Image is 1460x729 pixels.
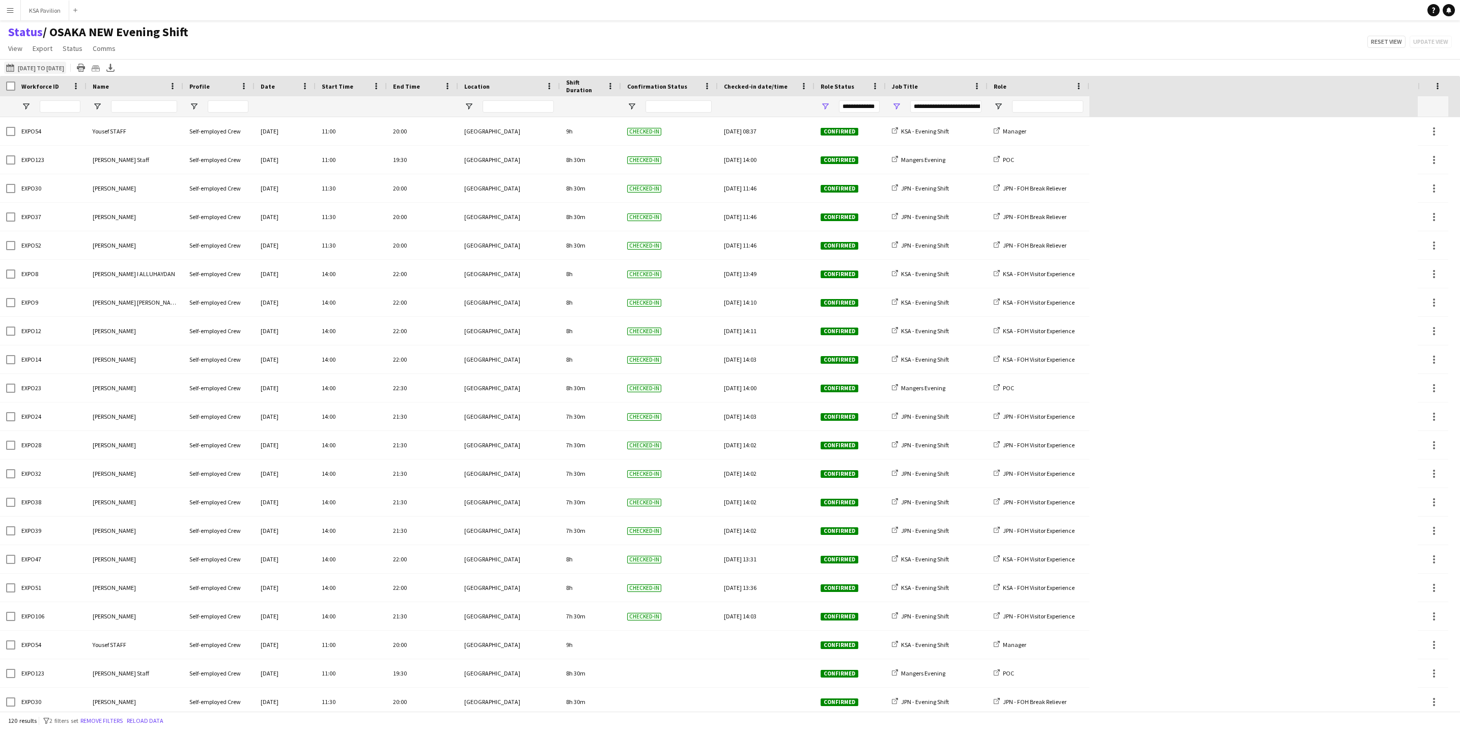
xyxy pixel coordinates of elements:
[59,42,87,55] a: Status
[560,174,621,202] div: 8h 30m
[901,555,949,563] span: KSA - Evening Shift
[458,460,560,488] div: [GEOGRAPHIC_DATA]
[821,213,858,221] span: Confirmed
[15,260,87,288] div: EXPO8
[1003,641,1026,649] span: Manager
[93,184,136,192] span: [PERSON_NAME]
[821,128,858,136] span: Confirmed
[316,688,387,716] div: 11:30
[560,117,621,145] div: 9h
[387,545,458,573] div: 22:00
[15,659,87,687] div: EXPO123
[458,402,560,430] div: [GEOGRAPHIC_DATA]
[1003,299,1075,306] span: KSA - FOH Visitor Experience
[458,174,560,202] div: [GEOGRAPHIC_DATA]
[93,270,175,278] span: [PERSON_NAME] I ALLUHAYDAN
[261,83,275,90] span: Date
[560,374,621,402] div: 8h 30m
[724,231,808,259] div: [DATE] 11:46
[93,83,109,90] span: Name
[724,203,808,231] div: [DATE] 11:46
[821,185,858,193] span: Confirmed
[1003,184,1066,192] span: JPN - FOH Break Reliever
[255,545,316,573] div: [DATE]
[458,688,560,716] div: [GEOGRAPHIC_DATA]
[994,413,1075,420] a: JPN - FOH Visitor Experience
[627,102,636,111] button: Open Filter Menu
[1003,584,1075,591] span: KSA - FOH Visitor Experience
[316,488,387,516] div: 14:00
[316,288,387,316] div: 14:00
[4,42,26,55] a: View
[15,431,87,459] div: EXPO28
[901,698,949,706] span: JPN - Evening Shift
[93,213,136,221] span: [PERSON_NAME]
[458,374,560,402] div: [GEOGRAPHIC_DATA]
[183,488,255,516] div: Self-employed Crew
[255,659,316,687] div: [DATE]
[458,431,560,459] div: [GEOGRAPHIC_DATA]
[387,460,458,488] div: 21:30
[387,517,458,545] div: 21:30
[1003,669,1014,677] span: POC
[15,146,87,174] div: EXPO123
[255,631,316,659] div: [DATE]
[21,1,69,20] button: KSA Pavilion
[1003,213,1066,221] span: JPN - FOH Break Reliever
[901,156,945,164] span: Mangers Evening
[627,156,661,164] span: Checked-in
[994,102,1003,111] button: Open Filter Menu
[33,44,52,53] span: Export
[255,688,316,716] div: [DATE]
[8,24,43,40] a: Status
[458,659,560,687] div: [GEOGRAPHIC_DATA]
[316,659,387,687] div: 11:00
[78,715,125,726] button: Remove filters
[15,402,87,430] div: EXPO24
[901,241,949,249] span: JPN - Evening Shift
[15,174,87,202] div: EXPO30
[255,231,316,259] div: [DATE]
[255,203,316,231] div: [DATE]
[821,242,858,250] span: Confirmed
[255,317,316,345] div: [DATE]
[994,612,1075,620] a: JPN - FOH Visitor Experience
[994,83,1006,90] span: Role
[15,460,87,488] div: EXPO32
[560,146,621,174] div: 8h 30m
[15,203,87,231] div: EXPO37
[458,146,560,174] div: [GEOGRAPHIC_DATA]
[994,470,1075,477] a: JPN - FOH Visitor Experience
[560,288,621,316] div: 8h
[387,574,458,602] div: 22:00
[994,555,1075,563] a: KSA - FOH Visitor Experience
[15,117,87,145] div: EXPO54
[255,517,316,545] div: [DATE]
[29,42,57,55] a: Export
[93,102,102,111] button: Open Filter Menu
[560,517,621,545] div: 7h 30m
[458,317,560,345] div: [GEOGRAPHIC_DATA]
[1003,441,1075,449] span: JPN - FOH Visitor Experience
[627,271,661,278] span: Checked-in
[458,345,560,373] div: [GEOGRAPHIC_DATA]
[183,602,255,630] div: Self-employed Crew
[15,545,87,573] div: EXPO47
[316,402,387,430] div: 14:00
[1003,127,1026,135] span: Manager
[901,641,949,649] span: KSA - Evening Shift
[393,83,420,90] span: End Time
[183,203,255,231] div: Self-employed Crew
[387,431,458,459] div: 21:30
[892,698,949,706] a: JPN - Evening Shift
[183,545,255,573] div: Self-employed Crew
[255,374,316,402] div: [DATE]
[255,117,316,145] div: [DATE]
[1003,470,1075,477] span: JPN - FOH Visitor Experience
[387,659,458,687] div: 19:30
[560,231,621,259] div: 8h 30m
[15,688,87,716] div: EXPO30
[560,203,621,231] div: 8h 30m
[566,78,603,94] span: Shift Duration
[316,231,387,259] div: 11:30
